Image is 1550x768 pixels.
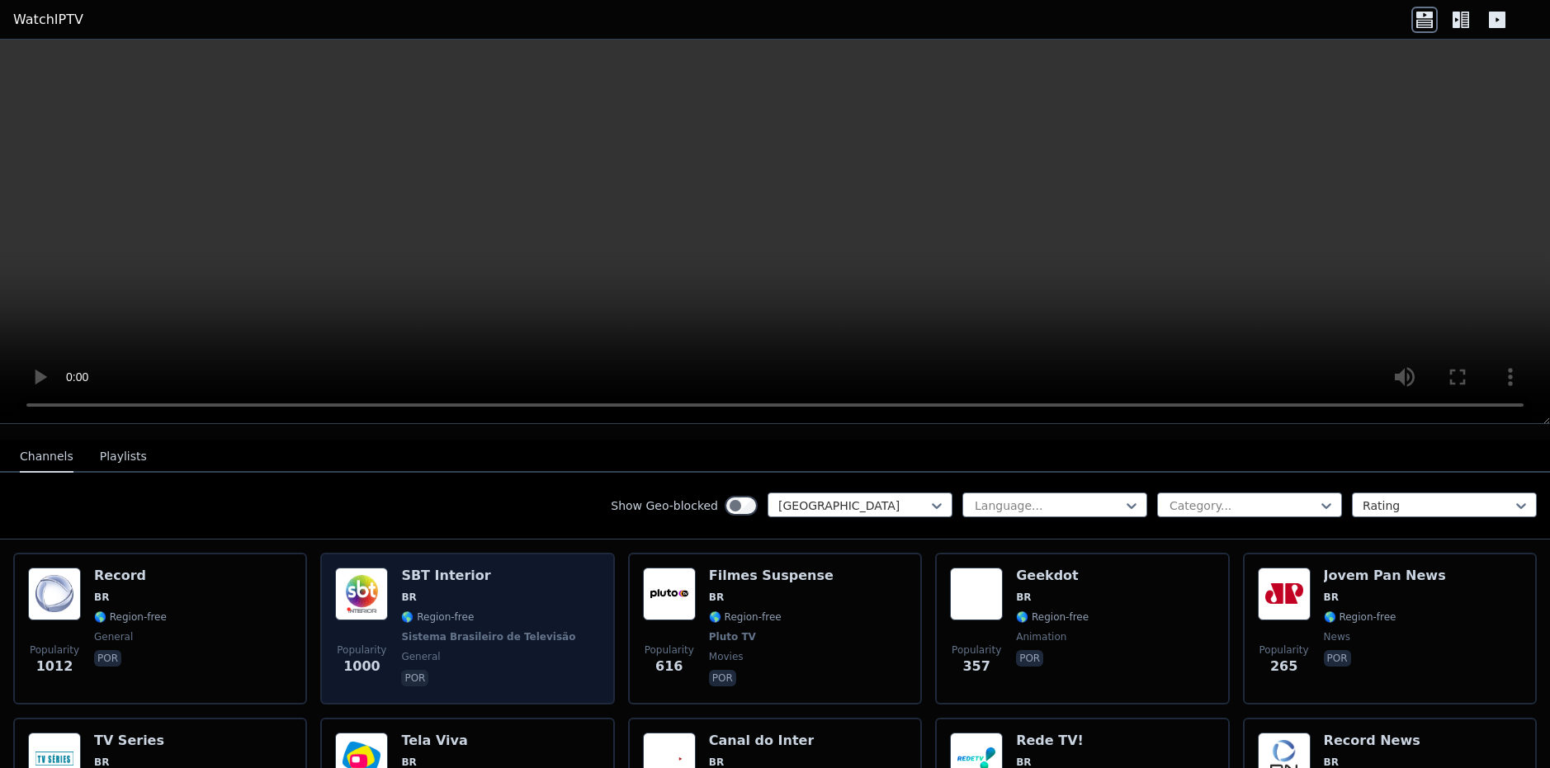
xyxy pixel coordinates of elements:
h6: Record [94,568,167,584]
p: por [401,670,428,686]
span: 357 [962,657,990,676]
label: Show Geo-blocked [611,497,718,514]
span: 🌎 Region-free [401,610,474,624]
h6: Canal do Inter [709,733,815,749]
span: general [94,630,133,643]
span: 🌎 Region-free [1324,610,1396,624]
span: 1012 [36,657,73,676]
span: BR [1016,591,1031,604]
span: 🌎 Region-free [709,610,782,624]
span: BR [1324,591,1339,604]
span: movies [709,650,744,663]
h6: TV Series [94,733,167,749]
span: 🌎 Region-free [1016,610,1089,624]
img: Filmes Suspense [643,568,696,620]
img: Record [28,568,81,620]
p: por [94,650,121,667]
span: Pluto TV [709,630,756,643]
span: news [1324,630,1350,643]
img: Geekdot [950,568,1003,620]
h6: SBT Interior [401,568,579,584]
span: Popularity [952,643,1001,657]
span: BR [709,591,724,604]
p: por [709,670,736,686]
span: 🌎 Region-free [94,610,167,624]
span: Popularity [337,643,386,657]
h6: Record News [1324,733,1420,749]
h6: Geekdot [1016,568,1089,584]
p: por [1324,650,1351,667]
img: Jovem Pan News [1258,568,1311,620]
span: 1000 [343,657,380,676]
span: BR [94,591,109,604]
span: BR [401,591,416,604]
span: 616 [655,657,683,676]
p: por [1016,650,1043,667]
a: WatchIPTV [13,10,83,30]
h6: Filmes Suspense [709,568,834,584]
button: Playlists [100,441,147,473]
h6: Rede TV! [1016,733,1089,749]
h6: Jovem Pan News [1324,568,1446,584]
button: Channels [20,441,73,473]
h6: Tela Viva [401,733,513,749]
span: Sistema Brasileiro de Televisão [401,630,575,643]
img: SBT Interior [335,568,388,620]
span: general [401,650,440,663]
span: Popularity [645,643,694,657]
span: Popularity [30,643,79,657]
span: animation [1016,630,1066,643]
span: Popularity [1259,643,1309,657]
span: 265 [1270,657,1297,676]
